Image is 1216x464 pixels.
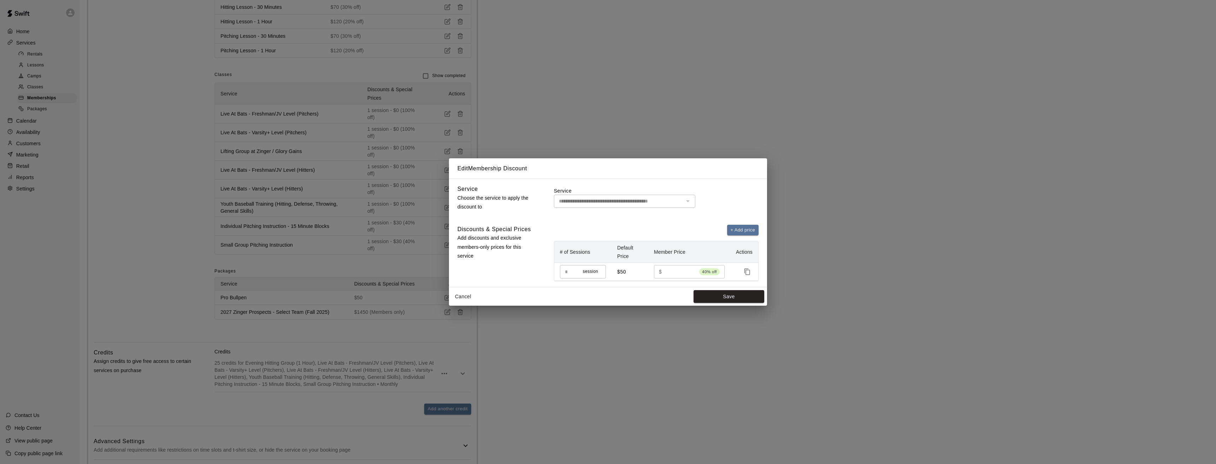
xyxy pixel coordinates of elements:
[457,194,536,211] p: Choose the service to apply the discount to
[727,225,759,236] button: + Add price
[457,234,536,260] p: Add discounts and exclusive members-only prices for this service
[699,268,720,275] span: 40% off
[449,158,767,179] h2: Edit Membership Discount
[452,290,474,303] button: Cancel
[659,268,662,276] p: $
[742,266,753,277] button: Duplicate price
[457,225,531,234] h6: Discounts & Special Prices
[612,241,648,263] th: Default Price
[694,290,764,303] button: Save
[583,268,598,275] span: session
[648,241,730,263] th: Member Price
[554,187,759,194] label: Service
[617,268,643,276] p: $50
[730,241,758,263] th: Actions
[457,184,478,194] h6: Service
[554,241,612,263] th: # of Sessions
